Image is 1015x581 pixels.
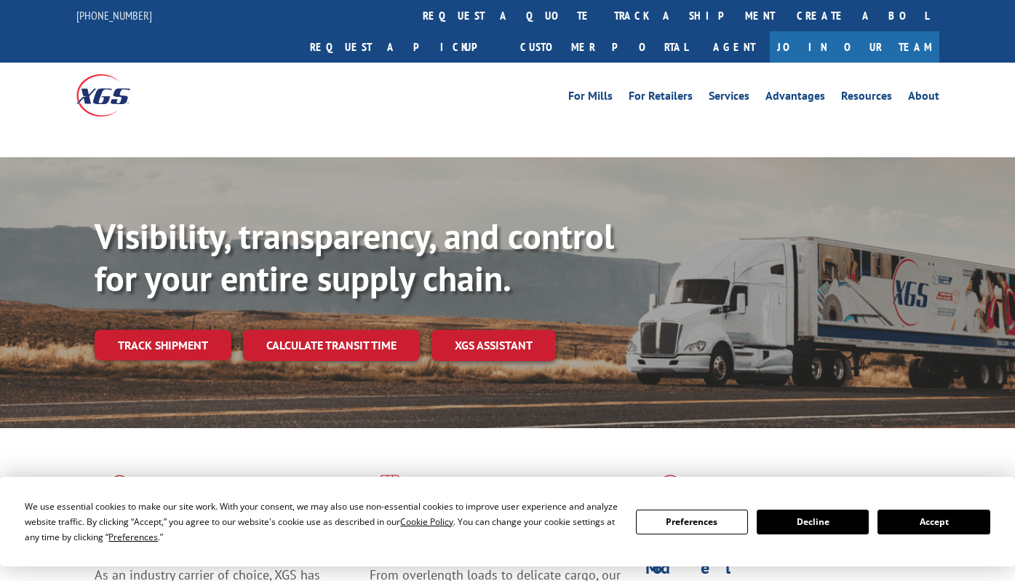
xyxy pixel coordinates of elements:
[770,31,939,63] a: Join Our Team
[645,475,696,513] img: xgs-icon-flagship-distribution-model-red
[765,90,825,106] a: Advantages
[757,510,869,534] button: Decline
[95,213,614,301] b: Visibility, transparency, and control for your entire supply chain.
[25,499,618,545] div: We use essential cookies to make our site work. With your consent, we may also use non-essential ...
[108,531,158,543] span: Preferences
[431,330,556,361] a: XGS ASSISTANT
[370,475,404,513] img: xgs-icon-focused-on-flooring-red
[568,90,613,106] a: For Mills
[629,90,693,106] a: For Retailers
[95,475,140,513] img: xgs-icon-total-supply-chain-intelligence-red
[95,330,231,360] a: Track shipment
[299,31,509,63] a: Request a pickup
[509,31,698,63] a: Customer Portal
[709,90,749,106] a: Services
[908,90,939,106] a: About
[698,31,770,63] a: Agent
[841,90,892,106] a: Resources
[400,515,453,528] span: Cookie Policy
[76,8,152,23] a: [PHONE_NUMBER]
[243,330,420,361] a: Calculate transit time
[877,510,990,534] button: Accept
[636,510,748,534] button: Preferences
